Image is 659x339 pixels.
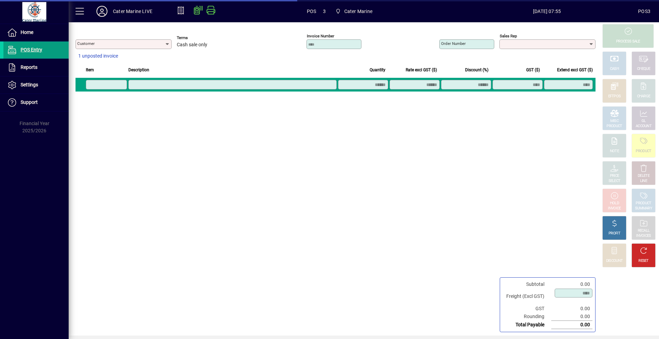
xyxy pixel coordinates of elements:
[21,99,38,105] span: Support
[78,52,118,60] span: 1 unposted invoice
[456,6,638,17] span: [DATE] 07:55
[91,5,113,17] button: Profile
[344,6,372,17] span: Cater Marine
[635,206,652,211] div: SUMMARY
[636,149,651,154] div: PRODUCT
[636,233,651,239] div: INVOICES
[551,280,592,288] td: 0.00
[609,179,621,184] div: SELECT
[636,201,651,206] div: PRODUCT
[609,231,620,236] div: PROFIT
[551,321,592,329] td: 0.00
[307,34,334,38] mat-label: Invoice number
[526,66,540,74] span: GST ($)
[638,258,649,264] div: RESET
[307,6,316,17] span: POS
[21,82,38,87] span: Settings
[406,66,437,74] span: Rate excl GST ($)
[608,206,621,211] div: INVOICE
[551,313,592,321] td: 0.00
[441,41,466,46] mat-label: Order number
[177,36,218,40] span: Terms
[128,66,149,74] span: Description
[606,258,623,264] div: DISCOUNT
[608,94,621,99] div: EFTPOS
[610,149,619,154] div: NOTE
[465,66,488,74] span: Discount (%)
[86,66,94,74] span: Item
[638,6,650,17] div: POS3
[610,173,619,179] div: PRICE
[610,119,618,124] div: MISC
[637,66,650,72] div: CHEQUE
[113,6,152,17] div: Cater Marine LIVE
[638,228,650,233] div: RECALL
[551,305,592,313] td: 0.00
[636,124,651,129] div: ACCOUNT
[177,42,207,48] span: Cash sale only
[503,305,551,313] td: GST
[503,280,551,288] td: Subtotal
[557,66,593,74] span: Extend excl GST ($)
[3,94,69,111] a: Support
[21,64,37,70] span: Reports
[3,24,69,41] a: Home
[370,66,385,74] span: Quantity
[500,34,517,38] mat-label: Sales rep
[77,41,95,46] mat-label: Customer
[3,76,69,94] a: Settings
[638,173,649,179] div: DELETE
[323,6,326,17] span: 3
[21,47,42,52] span: POS Entry
[641,119,646,124] div: GL
[610,66,619,72] div: CASH
[3,59,69,76] a: Reports
[503,288,551,305] td: Freight (Excl GST)
[503,321,551,329] td: Total Payable
[606,124,622,129] div: PRODUCT
[503,313,551,321] td: Rounding
[616,39,640,44] div: PROCESS SALE
[21,29,33,35] span: Home
[637,94,650,99] div: CHARGE
[640,179,647,184] div: LINE
[610,201,619,206] div: HOLD
[333,5,375,17] span: Cater Marine
[76,50,121,62] button: 1 unposted invoice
